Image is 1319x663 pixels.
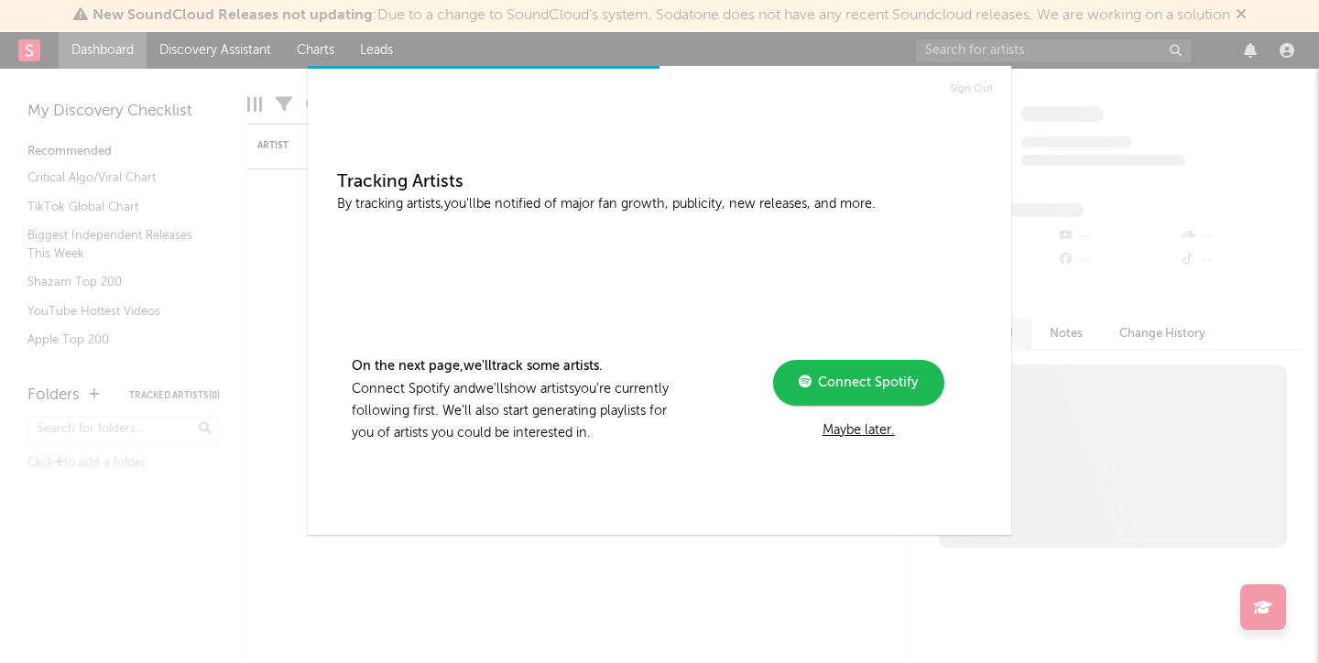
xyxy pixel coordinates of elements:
a: Connect Spotify [773,360,944,406]
div: Maybe later. [736,419,982,441]
a: Sign Out [950,78,993,100]
span: Connect Spotify [812,376,918,389]
p: By tracking artists, you'll be notified of major fan growth, publicity, new releases, and more. [337,193,982,216]
h3: Tracking Artists [337,171,982,193]
p: On the next page, we'll track some artists. [352,355,736,378]
p: Connect Spotify and we'll show artists you're currently following first. We'll also start generat... [352,378,678,445]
